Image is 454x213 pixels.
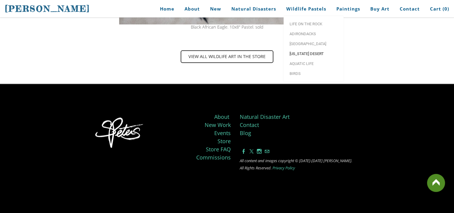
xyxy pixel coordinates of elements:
[284,49,344,59] a: [US_STATE] Desert
[5,3,90,14] a: [PERSON_NAME]
[265,148,269,155] a: Mail
[290,32,338,36] span: Adirondacks
[240,158,294,163] font: ​All content and images copyright
[290,52,338,56] span: [US_STATE] Desert
[240,129,251,137] a: Blog
[240,158,352,171] font: © [DATE]-[DATE] [PERSON_NAME]. All Rights Reserved. ​
[290,62,338,66] span: Aquatic life
[206,2,226,16] a: New
[214,113,229,120] a: About
[425,2,449,16] a: Cart (0)
[284,29,344,39] a: Adirondacks
[395,2,424,16] a: Contact
[205,121,231,128] a: New Work
[282,2,331,16] a: Wildlife Pastels
[290,72,338,76] span: Birds
[284,19,344,29] a: Life on the Rock
[272,165,295,171] a: Privacy Policy
[181,50,273,63] a: View all wildlife art in the store
[240,121,259,128] a: Contact
[366,2,394,16] a: Buy Art
[214,129,231,137] a: Events
[284,59,344,69] a: Aquatic life
[332,2,365,16] a: Paintings
[181,51,273,62] span: View all wildlife art in the store
[444,6,447,12] span: 0
[227,2,281,16] a: Natural Disasters
[206,146,231,153] a: Store FAQ
[284,69,344,79] a: Birds
[92,116,148,151] img: Stephanie Peters Artist
[218,137,231,145] a: Store
[5,4,90,14] span: [PERSON_NAME]
[180,2,204,16] a: About
[257,148,262,155] a: Instagram
[151,2,179,16] a: Home
[249,148,254,155] a: Twitter
[284,39,344,49] a: [GEOGRAPHIC_DATA]
[240,113,290,120] a: Natural Disaster Art
[83,25,371,29] div: Black African Eagle. 10x8" Pastel. sold
[290,42,338,46] span: [GEOGRAPHIC_DATA]
[241,148,246,155] a: Facebook
[196,154,231,161] a: Commissions
[290,22,338,26] span: Life on the Rock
